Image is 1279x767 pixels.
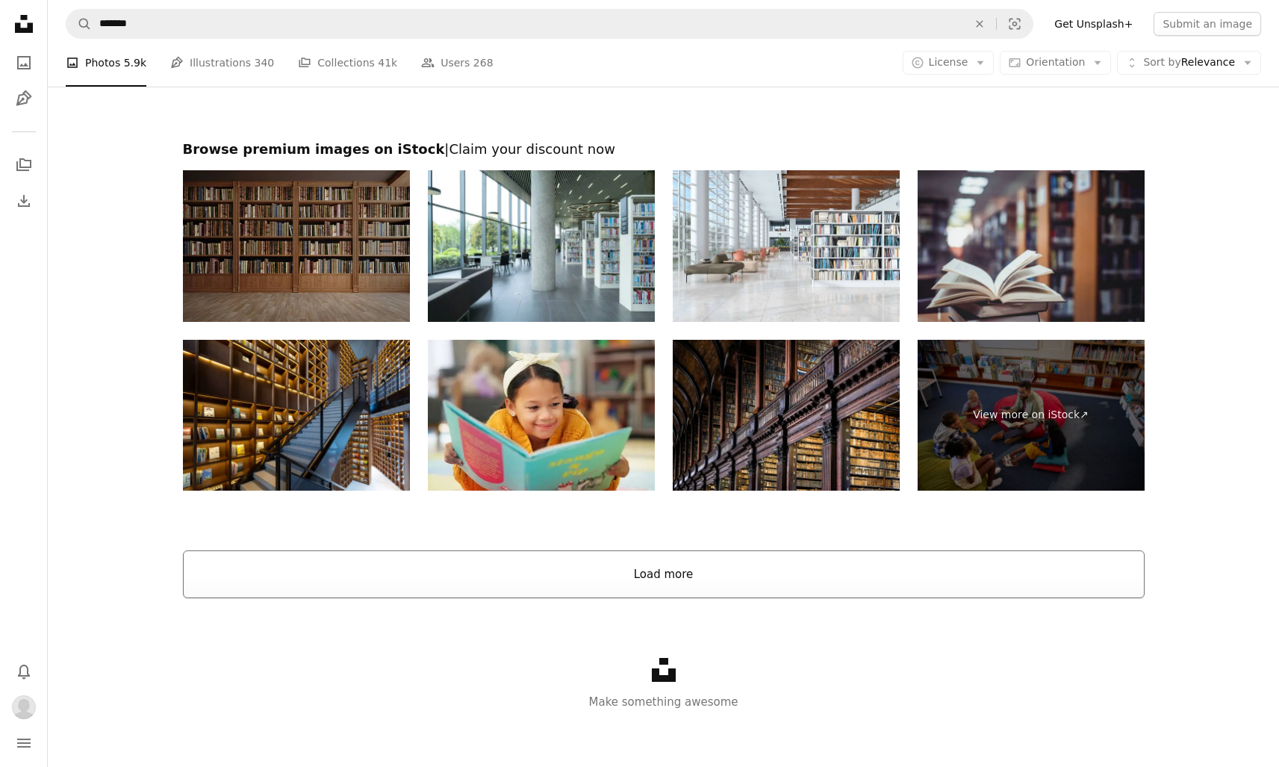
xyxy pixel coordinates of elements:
button: Search Unsplash [66,10,92,38]
p: Make something awesome [48,693,1279,711]
form: Find visuals sitewide [66,9,1033,39]
a: Illustrations [9,84,39,114]
img: Girl, school and reading book in class, childhood development and growth for vocabulary in kinder... [428,340,655,491]
img: Modern Library Interior With Bookshelves, Tables, Chairs And Seats [673,170,900,322]
button: Submit an image [1154,12,1261,36]
span: | Claim your discount now [444,141,615,157]
span: 268 [473,55,494,71]
span: 340 [255,55,275,71]
img: Low angle view of books on shelves in Long Room of Trinity College Old Library in Dublin. [673,340,900,491]
img: Close-Up Of Open Book In Library [918,170,1145,322]
a: Home — Unsplash [9,9,39,42]
button: Sort byRelevance [1117,51,1261,75]
a: Get Unsplash+ [1045,12,1142,36]
button: Orientation [1000,51,1111,75]
button: Menu [9,728,39,758]
img: Sofas in the public leisure area in the library [428,170,655,322]
h2: Browse premium images on iStock [183,140,1145,158]
a: Download History [9,186,39,216]
img: A modern library with rows of bookshelves in the hallway [183,340,410,491]
a: Collections [9,150,39,180]
button: Profile [9,692,39,722]
button: License [903,51,995,75]
button: Visual search [997,10,1033,38]
button: Load more [183,550,1145,598]
a: Collections 41k [298,39,397,87]
span: 41k [378,55,397,71]
a: Users 268 [421,39,493,87]
span: Orientation [1026,56,1085,68]
span: Relevance [1143,55,1235,70]
img: Avatar of user Jorge Arango [12,695,36,719]
a: Photos [9,48,39,78]
img: Bookshelf in Library with antique books. 3d rendering [183,170,410,322]
a: View more on iStock↗ [918,340,1145,491]
a: Illustrations 340 [170,39,274,87]
span: License [929,56,968,68]
button: Clear [963,10,996,38]
span: Sort by [1143,56,1180,68]
button: Notifications [9,656,39,686]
